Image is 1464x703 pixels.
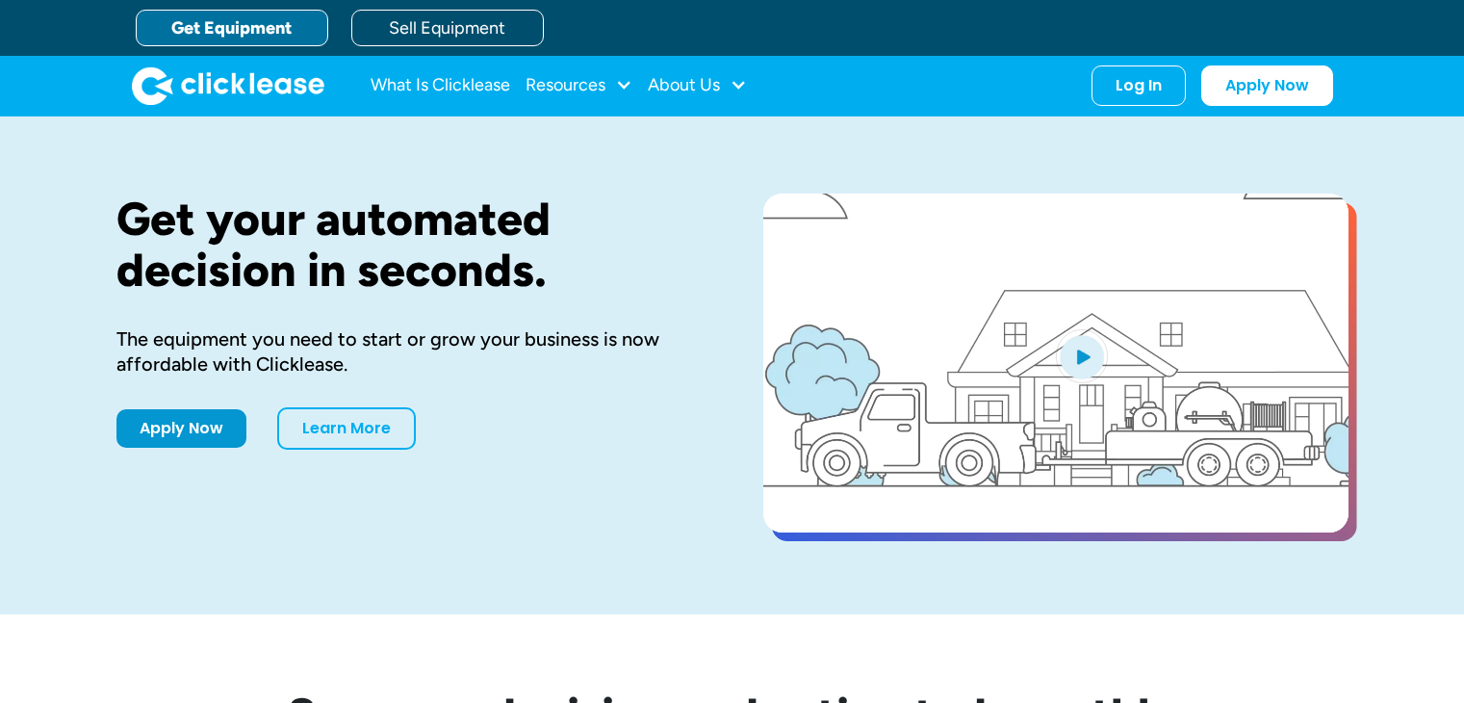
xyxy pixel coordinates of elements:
[1116,76,1162,95] div: Log In
[116,326,702,377] div: The equipment you need to start or grow your business is now affordable with Clicklease.
[648,66,747,105] div: About Us
[116,194,702,296] h1: Get your automated decision in seconds.
[116,409,246,448] a: Apply Now
[371,66,510,105] a: What Is Clicklease
[1201,65,1333,106] a: Apply Now
[132,66,324,105] img: Clicklease logo
[351,10,544,46] a: Sell Equipment
[277,407,416,450] a: Learn More
[132,66,324,105] a: home
[136,10,328,46] a: Get Equipment
[763,194,1348,533] a: open lightbox
[526,66,632,105] div: Resources
[1056,329,1108,383] img: Blue play button logo on a light blue circular background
